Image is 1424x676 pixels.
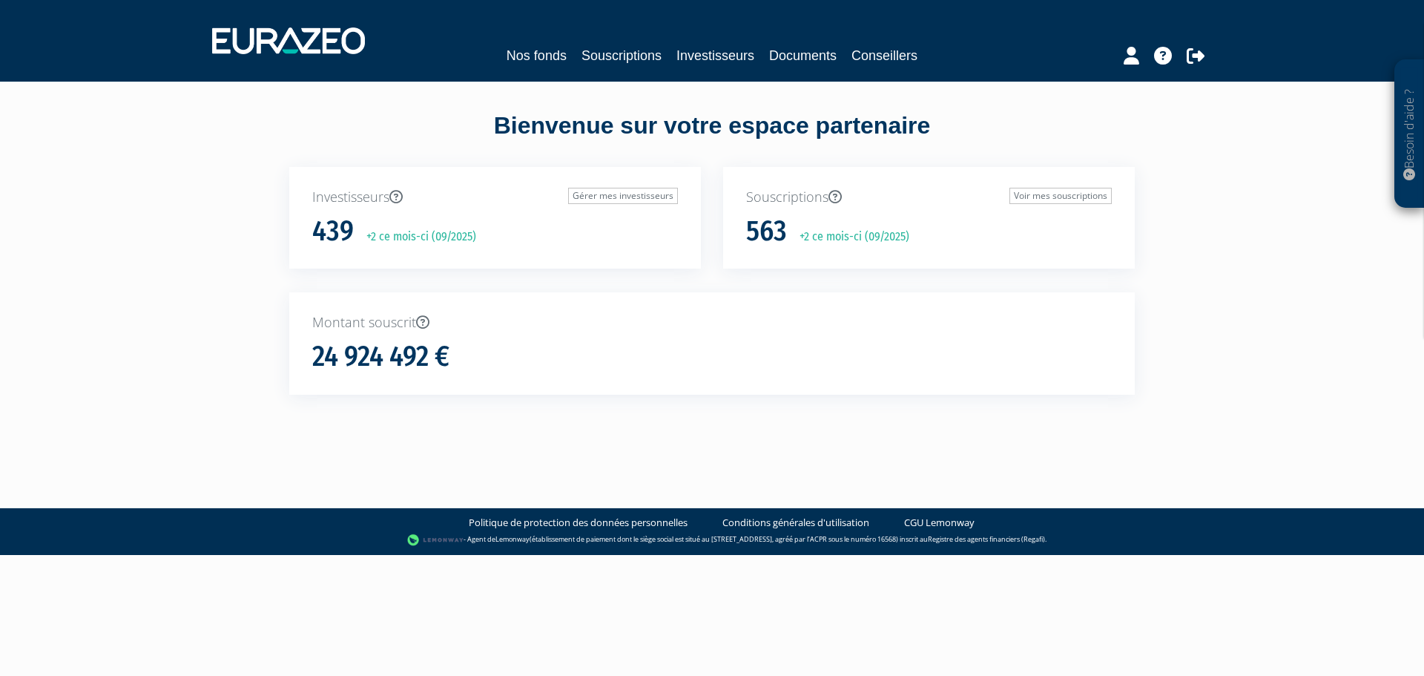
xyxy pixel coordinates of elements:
[312,341,449,373] h1: 24 924 492 €
[312,188,678,207] p: Investisseurs
[507,45,567,66] a: Nos fonds
[278,109,1146,167] div: Bienvenue sur votre espace partenaire
[1401,68,1418,201] p: Besoin d'aide ?
[904,516,975,530] a: CGU Lemonway
[581,45,662,66] a: Souscriptions
[312,216,354,247] h1: 439
[469,516,688,530] a: Politique de protection des données personnelles
[928,534,1045,544] a: Registre des agents financiers (Regafi)
[789,229,909,246] p: +2 ce mois-ci (09/2025)
[495,534,530,544] a: Lemonway
[769,45,837,66] a: Documents
[568,188,678,204] a: Gérer mes investisseurs
[722,516,869,530] a: Conditions générales d'utilisation
[356,229,476,246] p: +2 ce mois-ci (09/2025)
[1009,188,1112,204] a: Voir mes souscriptions
[312,313,1112,332] p: Montant souscrit
[15,533,1409,548] div: - Agent de (établissement de paiement dont le siège social est situé au [STREET_ADDRESS], agréé p...
[746,188,1112,207] p: Souscriptions
[746,216,787,247] h1: 563
[407,533,464,548] img: logo-lemonway.png
[212,27,365,54] img: 1732889491-logotype_eurazeo_blanc_rvb.png
[676,45,754,66] a: Investisseurs
[851,45,917,66] a: Conseillers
